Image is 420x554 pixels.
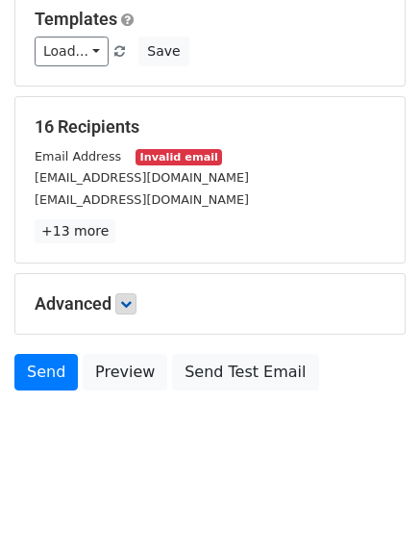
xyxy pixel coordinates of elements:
[35,9,117,29] a: Templates
[324,462,420,554] iframe: Chat Widget
[172,354,318,390] a: Send Test Email
[35,149,121,164] small: Email Address
[138,37,188,66] button: Save
[14,354,78,390] a: Send
[35,116,385,138] h5: 16 Recipients
[35,170,249,185] small: [EMAIL_ADDRESS][DOMAIN_NAME]
[35,37,109,66] a: Load...
[35,219,115,243] a: +13 more
[35,192,249,207] small: [EMAIL_ADDRESS][DOMAIN_NAME]
[35,293,385,315] h5: Advanced
[83,354,167,390] a: Preview
[136,149,222,165] small: Invalid email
